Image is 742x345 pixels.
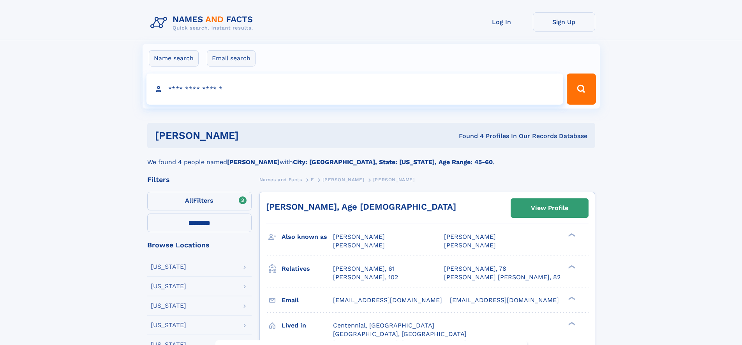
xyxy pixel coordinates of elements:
[151,322,186,328] div: [US_STATE]
[146,74,564,105] input: search input
[151,283,186,289] div: [US_STATE]
[566,233,576,238] div: ❯
[282,294,333,307] h3: Email
[282,262,333,275] h3: Relatives
[444,273,560,282] a: [PERSON_NAME] [PERSON_NAME], 82
[147,242,252,249] div: Browse Locations
[333,233,385,240] span: [PERSON_NAME]
[259,175,302,184] a: Names and Facts
[333,330,467,338] span: [GEOGRAPHIC_DATA], [GEOGRAPHIC_DATA]
[333,296,442,304] span: [EMAIL_ADDRESS][DOMAIN_NAME]
[311,175,314,184] a: F
[511,199,588,217] a: View Profile
[147,176,252,183] div: Filters
[323,177,364,182] span: [PERSON_NAME]
[566,264,576,269] div: ❯
[531,199,568,217] div: View Profile
[566,296,576,301] div: ❯
[333,322,434,329] span: Centennial, [GEOGRAPHIC_DATA]
[185,197,193,204] span: All
[293,158,493,166] b: City: [GEOGRAPHIC_DATA], State: [US_STATE], Age Range: 45-60
[444,233,496,240] span: [PERSON_NAME]
[323,175,364,184] a: [PERSON_NAME]
[567,74,596,105] button: Search Button
[282,319,333,332] h3: Lived in
[471,12,533,32] a: Log In
[333,273,398,282] a: [PERSON_NAME], 102
[147,148,595,167] div: We found 4 people named with .
[444,264,506,273] a: [PERSON_NAME], 78
[282,230,333,243] h3: Also known as
[566,321,576,326] div: ❯
[311,177,314,182] span: F
[151,303,186,309] div: [US_STATE]
[533,12,595,32] a: Sign Up
[333,242,385,249] span: [PERSON_NAME]
[147,12,259,33] img: Logo Names and Facts
[149,50,199,67] label: Name search
[349,132,587,140] div: Found 4 Profiles In Our Records Database
[207,50,256,67] label: Email search
[444,242,496,249] span: [PERSON_NAME]
[266,202,456,212] a: [PERSON_NAME], Age [DEMOGRAPHIC_DATA]
[147,192,252,210] label: Filters
[333,264,395,273] a: [PERSON_NAME], 61
[373,177,415,182] span: [PERSON_NAME]
[151,264,186,270] div: [US_STATE]
[227,158,280,166] b: [PERSON_NAME]
[155,131,349,140] h1: [PERSON_NAME]
[450,296,559,304] span: [EMAIL_ADDRESS][DOMAIN_NAME]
